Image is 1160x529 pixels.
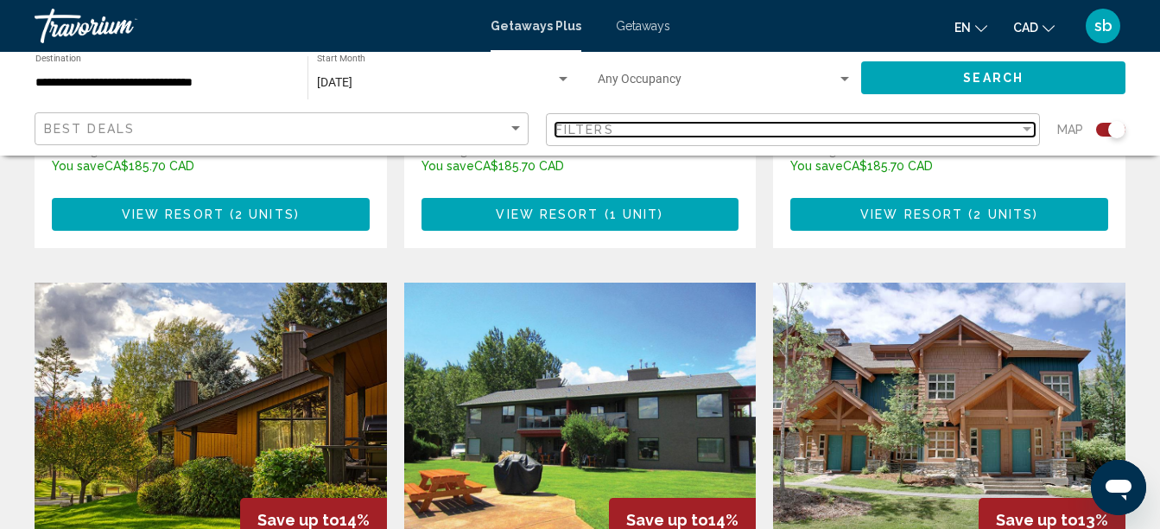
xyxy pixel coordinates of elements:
[1094,17,1112,35] span: sb
[44,122,523,137] mat-select: Sort by
[963,72,1024,86] span: Search
[860,208,963,222] span: View Resort
[422,159,618,173] p: CA$185.70 CAD
[491,19,581,33] a: Getaways Plus
[317,75,352,89] span: [DATE]
[235,208,295,222] span: 2 units
[1081,8,1125,44] button: User Menu
[790,159,843,173] span: You save
[861,61,1125,93] button: Search
[257,511,339,529] span: Save up to
[616,19,670,33] a: Getaways
[422,198,739,230] button: View Resort(1 unit)
[52,159,249,173] p: CA$185.70 CAD
[1013,21,1038,35] span: CAD
[954,21,971,35] span: en
[1057,118,1083,142] span: Map
[996,511,1078,529] span: Save up to
[546,112,1040,148] button: Filter
[963,208,1038,222] span: ( )
[35,9,473,43] a: Travorium
[626,511,708,529] span: Save up to
[610,208,659,222] span: 1 unit
[790,198,1108,230] button: View Resort(2 units)
[52,159,105,173] span: You save
[973,208,1033,222] span: 2 units
[1091,460,1146,515] iframe: Bouton de lancement de la fenêtre de messagerie
[122,208,225,222] span: View Resort
[225,208,300,222] span: ( )
[790,159,987,173] p: CA$185.70 CAD
[52,198,370,230] button: View Resort(2 units)
[954,15,987,40] button: Change language
[44,122,135,136] span: Best Deals
[599,208,664,222] span: ( )
[496,208,599,222] span: View Resort
[555,123,614,137] span: Filters
[422,159,474,173] span: You save
[1013,15,1055,40] button: Change currency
